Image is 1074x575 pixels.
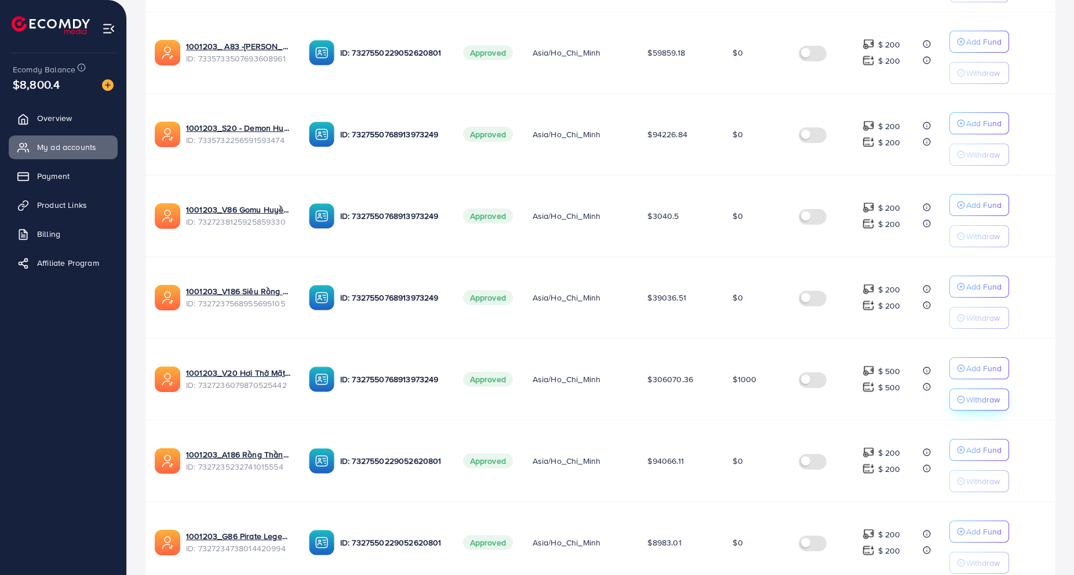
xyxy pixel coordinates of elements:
p: $ 200 [878,462,901,476]
p: Withdraw [966,148,1000,162]
span: $0 [733,210,742,222]
img: top-up amount [862,365,875,377]
span: Payment [37,170,70,182]
p: $ 200 [878,283,901,296]
p: ID: 7327550768913973249 [340,372,445,386]
button: Withdraw [949,307,1009,329]
img: image [102,79,114,91]
div: <span class='underline'>1001203_G86 Pirate Legends: The Great Voyage</span></br>7327234738014420994 [186,530,290,554]
span: Affiliate Program [37,257,99,269]
img: ic-ba-acc.ded83a64.svg [309,285,334,310]
p: $ 200 [878,544,901,558]
span: ID: 7335732256591593474 [186,134,290,146]
span: ID: 7327234738014420994 [186,543,290,554]
img: top-up amount [862,463,875,475]
p: Withdraw [966,556,1000,570]
span: ID: 7335733507693608961 [186,53,290,64]
a: Affiliate Program [9,251,118,274]
a: My ad accounts [9,135,118,159]
span: $0 [733,129,742,140]
p: ID: 7327550768913973249 [340,209,445,223]
p: Withdraw [966,66,1000,80]
img: top-up amount [862,136,875,148]
img: top-up amount [862,528,875,540]
span: $94066.11 [647,455,683,467]
img: top-up amount [862,218,875,230]
p: Add Fund [966,361,1002,375]
img: top-up amount [862,544,875,556]
p: ID: 7327550229052620801 [340,454,445,468]
p: $ 200 [878,528,901,541]
p: $ 500 [878,364,901,378]
img: ic-ba-acc.ded83a64.svg [309,40,334,65]
div: <span class='underline'>1001203_V186 Siêu Rồng Thần Huyền Thoại</span></br>7327237568955695105 [186,285,290,309]
img: top-up amount [862,381,875,393]
button: Withdraw [949,389,1009,411]
button: Withdraw [949,470,1009,492]
iframe: Chat [1025,523,1065,566]
span: ID: 7327236079870525442 [186,379,290,391]
img: ic-ads-acc.e4c84228.svg [155,203,180,229]
a: Billing [9,222,118,246]
div: <span class='underline'>1001203_V20 Hơi Thở Mặt Trời</span></br>7327236079870525442 [186,367,290,391]
img: ic-ba-acc.ded83a64.svg [309,448,334,474]
span: Asia/Ho_Chi_Minh [533,455,601,467]
span: Approved [463,453,513,468]
span: ID: 7327235232741015554 [186,461,290,473]
span: Asia/Ho_Chi_Minh [533,373,601,385]
p: Add Fund [966,198,1002,212]
p: Add Fund [966,525,1002,539]
img: ic-ba-acc.ded83a64.svg [309,122,334,147]
button: Withdraw [949,552,1009,574]
div: <span class='underline'>1001203_A186 Rồng Thần Siêu Cấp</span></br>7327235232741015554 [186,449,290,473]
span: ID: 7327238125925859330 [186,216,290,228]
p: Add Fund [966,116,1002,130]
img: ic-ads-acc.e4c84228.svg [155,122,180,147]
a: Overview [9,107,118,130]
img: ic-ads-acc.e4c84228.svg [155,285,180,310]
span: $94226.84 [647,129,687,140]
span: Billing [37,228,60,240]
span: $8,800.4 [13,76,60,93]
img: ic-ads-acc.e4c84228.svg [155,367,180,392]
p: Withdraw [966,393,1000,406]
p: $ 200 [878,135,901,149]
p: $ 200 [878,38,901,52]
img: ic-ba-acc.ded83a64.svg [309,367,334,392]
span: $0 [733,292,742,303]
span: $3040.5 [647,210,679,222]
p: $ 200 [878,201,901,215]
img: top-up amount [862,54,875,67]
img: ic-ads-acc.e4c84228.svg [155,40,180,65]
p: Add Fund [966,280,1002,294]
a: 1001203_A186 Rồng Thần Siêu Cấp [186,449,290,460]
p: Withdraw [966,229,1000,243]
img: top-up amount [862,299,875,312]
button: Add Fund [949,31,1009,53]
a: Product Links [9,193,118,217]
span: $8983.01 [647,537,681,548]
button: Add Fund [949,357,1009,379]
span: My ad accounts [37,141,96,153]
button: Withdraw [949,144,1009,166]
span: Overview [37,112,72,124]
img: logo [12,16,90,34]
span: $39036.51 [647,292,686,303]
p: $ 200 [878,119,901,133]
p: Withdraw [966,474,1000,488]
span: $59859.18 [647,47,685,58]
span: ID: 7327237568955695105 [186,298,290,309]
span: Asia/Ho_Chi_Minh [533,129,601,140]
span: Approved [463,290,513,305]
p: ID: 7327550229052620801 [340,46,445,60]
a: Payment [9,164,118,188]
span: Approved [463,372,513,387]
p: $ 200 [878,299,901,313]
a: 1001203_ A83 -[PERSON_NAME] [PERSON_NAME] [186,41,290,52]
span: Asia/Ho_Chi_Minh [533,210,601,222]
p: Add Fund [966,35,1002,49]
p: Add Fund [966,443,1002,457]
span: Approved [463,208,513,224]
a: 1001203_V86 Gomu Huyền Thoại. [186,204,290,215]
